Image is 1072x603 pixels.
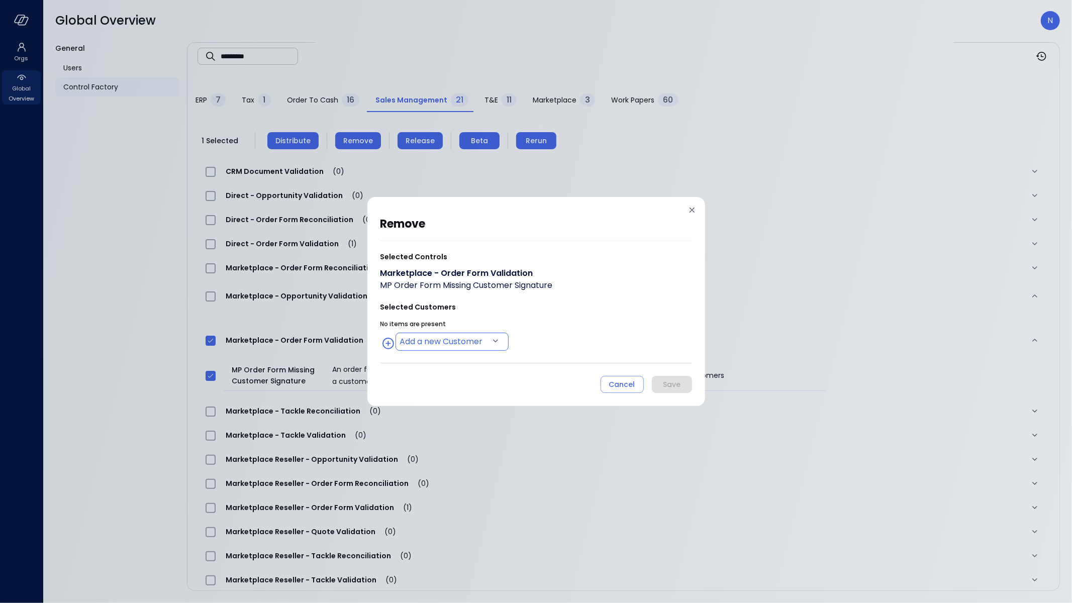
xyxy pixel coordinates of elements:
[380,251,692,262] span: Selected Controls
[400,336,483,347] span: Add a new Customer
[380,267,533,279] span: Marketplace - Order Form Validation
[380,320,446,328] span: No items are present
[609,378,635,391] div: Cancel
[380,215,682,241] h2: remove
[380,279,553,291] span: MP Order Form Missing Customer Signature
[601,376,644,393] button: Cancel
[380,301,692,313] span: Selected Customers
